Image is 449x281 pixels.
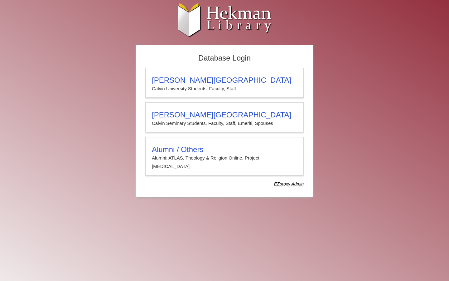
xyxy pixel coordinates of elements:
[152,145,297,154] h3: Alumni / Others
[142,52,307,65] h2: Database Login
[152,119,297,127] p: Calvin Seminary Students, Faculty, Staff, Emeriti, Spouses
[152,145,297,170] summary: Alumni / OthersAlumni: ATLAS, Theology & Religion Online, Project [MEDICAL_DATA]
[274,181,304,186] dfn: Use Alumni login
[152,111,297,119] h3: [PERSON_NAME][GEOGRAPHIC_DATA]
[145,102,304,132] a: [PERSON_NAME][GEOGRAPHIC_DATA]Calvin Seminary Students, Faculty, Staff, Emeriti, Spouses
[152,154,297,170] p: Alumni: ATLAS, Theology & Religion Online, Project [MEDICAL_DATA]
[152,85,297,93] p: Calvin University Students, Faculty, Staff
[152,76,297,85] h3: [PERSON_NAME][GEOGRAPHIC_DATA]
[145,68,304,98] a: [PERSON_NAME][GEOGRAPHIC_DATA]Calvin University Students, Faculty, Staff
